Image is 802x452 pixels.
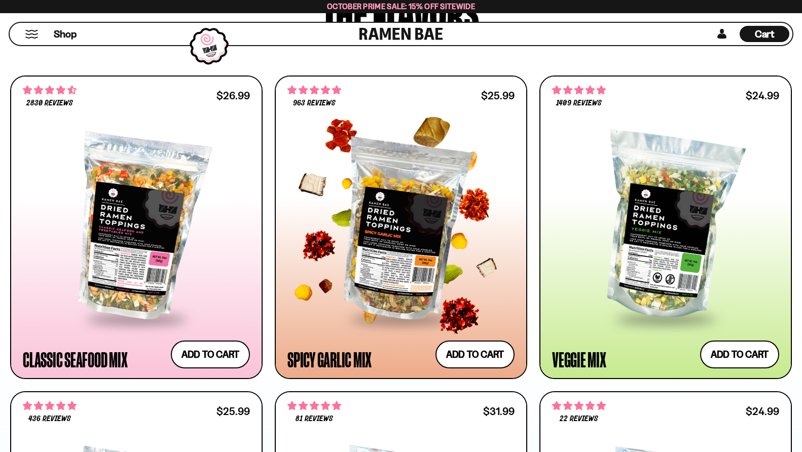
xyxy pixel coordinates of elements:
a: 4.76 stars 1409 reviews $24.99 Veggie Mix Add to cart [539,76,792,379]
span: 4.75 stars [287,84,341,97]
button: Add to cart [435,341,515,368]
span: 4.83 stars [287,399,341,412]
span: 4.76 stars [23,399,77,412]
div: $25.99 [481,91,515,100]
span: 4.76 stars [552,84,606,97]
span: 4.68 stars [23,84,77,97]
div: $31.99 [483,406,515,416]
span: 1409 reviews [556,99,601,107]
button: Mobile Menu Trigger [25,30,39,39]
button: Add to cart [700,341,779,368]
span: 81 reviews [296,415,333,423]
button: Add to cart [171,341,250,368]
div: Spicy Garlic Mix [287,350,372,368]
span: 963 reviews [293,99,336,107]
div: Veggie Mix [552,350,606,368]
div: Cart [740,23,789,45]
a: 4.75 stars 963 reviews $25.99 Spicy Garlic Mix Add to cart [275,76,527,379]
span: 4.82 stars [552,399,606,412]
div: $26.99 [216,91,250,100]
div: $24.99 [746,91,779,100]
span: October Prime Sale: 15% off Sitewide [327,2,475,11]
span: 22 reviews [560,415,598,423]
a: 4.68 stars 2830 reviews $26.99 Classic Seafood Mix Add to cart [10,76,263,379]
span: Cart [755,28,775,40]
div: Classic Seafood Mix [23,350,127,368]
div: $25.99 [216,406,250,416]
div: $24.99 [746,406,779,416]
span: Shop [54,27,77,41]
a: Shop [54,26,77,42]
span: 436 reviews [28,415,71,423]
span: 2830 reviews [26,99,73,107]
